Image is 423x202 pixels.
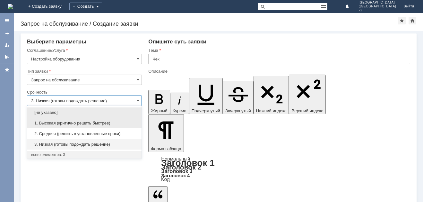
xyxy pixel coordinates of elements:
[148,69,409,73] div: Описание
[358,5,396,8] span: ([GEOGRAPHIC_DATA]
[170,93,189,114] button: Курсив
[148,114,184,152] button: Формат абзаца
[398,17,406,24] div: Добавить в избранное
[31,152,138,157] div: всего элементов: 3
[27,69,141,73] div: Тип заявки
[2,40,12,50] a: Мои заявки
[69,3,102,10] div: Создать
[27,90,141,94] div: Срочность
[31,142,138,147] span: 3. Низкая (готовы подождать решение)
[148,48,409,52] div: Тема
[148,39,206,45] span: Опишите суть заявки
[254,76,289,114] button: Нижний индекс
[161,173,190,178] a: Заголовок 4
[409,17,416,24] div: Сделать домашней страницей
[189,78,223,114] button: Подчеркнутый
[256,108,287,113] span: Нижний индекс
[31,131,138,136] span: 2. Средняя (решить в установленные сроки)
[358,8,396,12] span: 2)
[8,4,13,9] img: logo
[31,110,138,115] span: [не указано]
[27,48,141,52] div: Соглашение/Услуга
[161,156,190,161] a: Нормальный
[161,177,170,182] a: Код
[151,146,181,151] span: Формат абзаца
[161,163,201,171] a: Заголовок 2
[27,39,86,45] span: Выберите параметры
[161,168,192,174] a: Заголовок 3
[192,108,220,113] span: Подчеркнутый
[3,3,94,18] div: Здравствуйте ,не смогла дозвониться до тех поддержки ,не вышел чек на 2091 р.оплата была картой.
[173,108,186,113] span: Курсив
[289,75,326,114] button: Верхний индекс
[2,51,12,62] a: Мои согласования
[151,108,168,113] span: Жирный
[223,81,254,114] button: Зачеркнутый
[161,158,215,168] a: Заголовок 1
[31,121,138,126] span: 1. Высокая (критично решить быстрее)
[225,108,251,113] span: Зачеркнутый
[358,1,396,5] span: [GEOGRAPHIC_DATA]
[2,28,12,39] a: Создать заявку
[321,3,327,9] span: Расширенный поиск
[21,21,398,27] div: Запрос на обслуживание / Создание заявки
[148,90,170,114] button: Жирный
[148,157,410,182] div: Формат абзаца
[8,4,13,9] a: Перейти на домашнюю страницу
[291,108,323,113] span: Верхний индекс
